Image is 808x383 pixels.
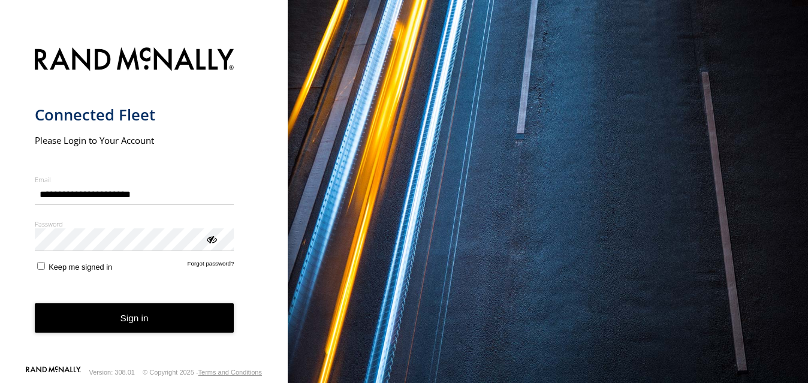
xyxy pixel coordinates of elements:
[143,369,262,376] div: © Copyright 2025 -
[35,45,234,76] img: Rand McNally
[37,262,45,270] input: Keep me signed in
[35,105,234,125] h1: Connected Fleet
[35,303,234,333] button: Sign in
[35,219,234,228] label: Password
[35,40,254,365] form: main
[35,134,234,146] h2: Please Login to Your Account
[49,263,112,272] span: Keep me signed in
[35,175,234,184] label: Email
[89,369,135,376] div: Version: 308.01
[26,366,81,378] a: Visit our Website
[205,233,217,245] div: ViewPassword
[198,369,262,376] a: Terms and Conditions
[188,260,234,272] a: Forgot password?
